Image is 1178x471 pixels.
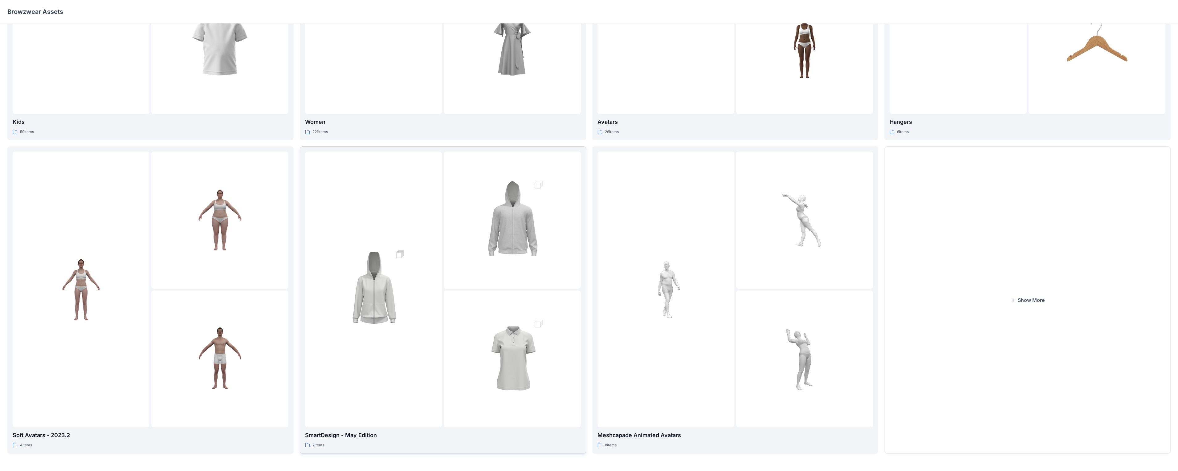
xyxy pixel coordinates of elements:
[897,129,909,135] p: 6 items
[186,12,254,79] img: folder 3
[7,7,63,16] p: Browzwear Assets
[7,146,294,453] a: folder 1folder 2folder 3Soft Avatars - 2023.24items
[632,256,700,323] img: folder 1
[605,129,619,135] p: 26 items
[884,146,1171,453] button: Show More
[605,442,617,449] p: 8 items
[478,169,546,271] img: folder 2
[1063,12,1131,79] img: folder 3
[20,129,34,135] p: 59 items
[478,308,546,410] img: folder 3
[597,118,873,126] p: Avatars
[300,146,586,453] a: folder 1folder 2folder 3SmartDesign - May Edition7items
[13,431,288,440] p: Soft Avatars - 2023.2
[478,12,546,79] img: folder 3
[312,442,324,449] p: 7 items
[305,118,581,126] p: Women
[47,256,115,323] img: folder 1
[771,186,838,254] img: folder 2
[771,325,838,393] img: folder 3
[305,431,581,440] p: SmartDesign - May Edition
[771,12,838,79] img: folder 3
[312,129,328,135] p: 221 items
[186,186,254,254] img: folder 2
[592,146,878,453] a: folder 1folder 2folder 3Meshcapade Animated Avatars8items
[186,325,254,393] img: folder 3
[340,239,407,340] img: folder 1
[597,431,873,440] p: Meshcapade Animated Avatars
[890,118,1165,126] p: Hangers
[20,442,32,449] p: 4 items
[13,118,288,126] p: Kids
